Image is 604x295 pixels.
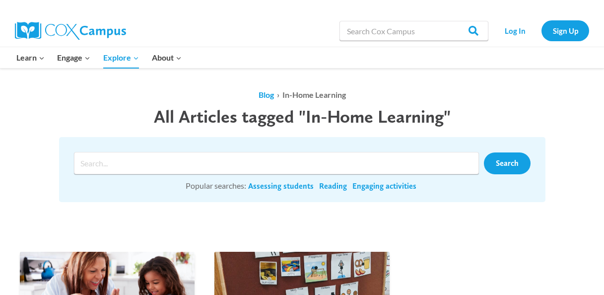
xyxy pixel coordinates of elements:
input: Search input [74,152,479,174]
a: Blog [259,90,274,99]
a: Assessing students [248,181,314,192]
form: Search form [74,152,484,174]
a: Engaging activities [352,181,416,192]
img: Cox Campus [15,22,126,40]
a: Reading [319,181,347,192]
span: In-Home Learning [282,90,346,99]
span: All Articles tagged "In-Home Learning" [154,106,451,127]
span: Explore [103,51,139,64]
input: Search Cox Campus [339,21,488,41]
span: Engage [57,51,90,64]
nav: Secondary Navigation [493,20,589,41]
nav: Primary Navigation [10,47,188,68]
span: Search [496,158,519,168]
a: Search [484,152,531,174]
span: About [152,51,182,64]
a: Log In [493,20,537,41]
span: Learn [16,51,45,64]
span: Popular searches: [186,181,246,190]
a: Sign Up [541,20,589,41]
ol: › [59,88,545,101]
